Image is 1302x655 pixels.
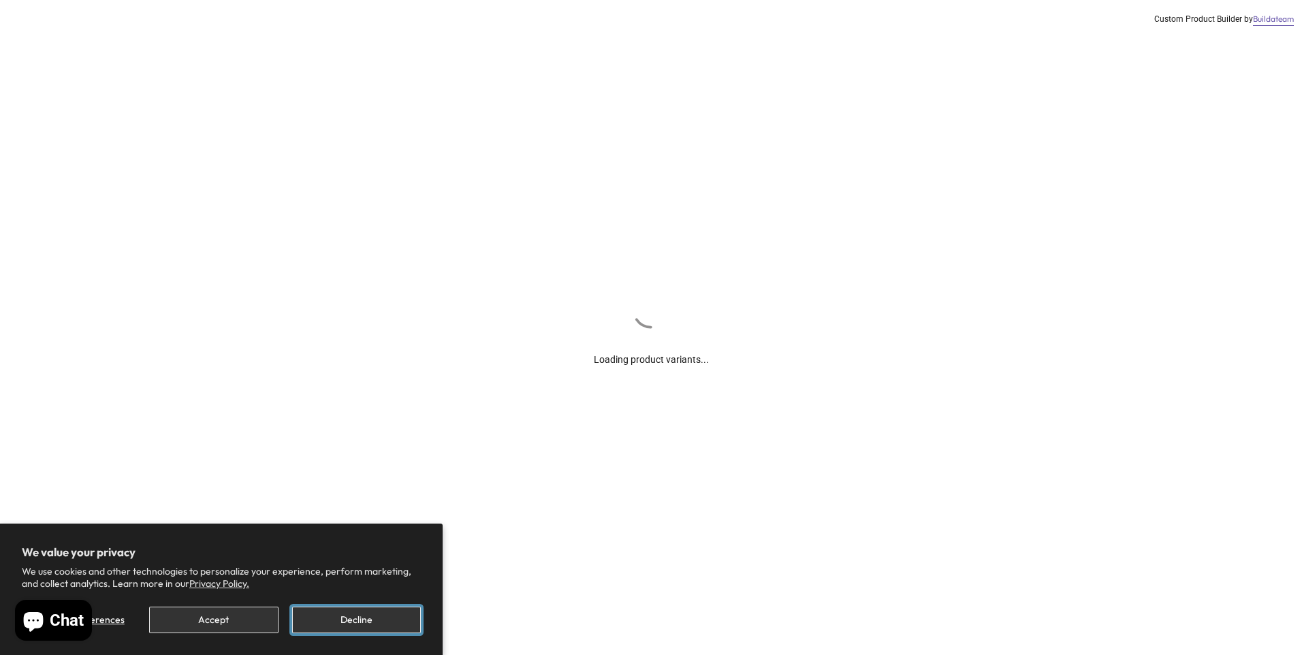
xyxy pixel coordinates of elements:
[594,332,709,367] div: Loading product variants...
[149,607,278,633] button: Accept
[292,607,421,633] button: Decline
[1154,14,1294,25] div: Custom Product Builder by
[1253,14,1294,25] a: Buildateam
[189,577,249,590] a: Privacy Policy.
[11,600,96,644] inbox-online-store-chat: Shopify online store chat
[22,545,421,559] h2: We value your privacy
[22,565,421,590] p: We use cookies and other technologies to personalize your experience, perform marketing, and coll...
